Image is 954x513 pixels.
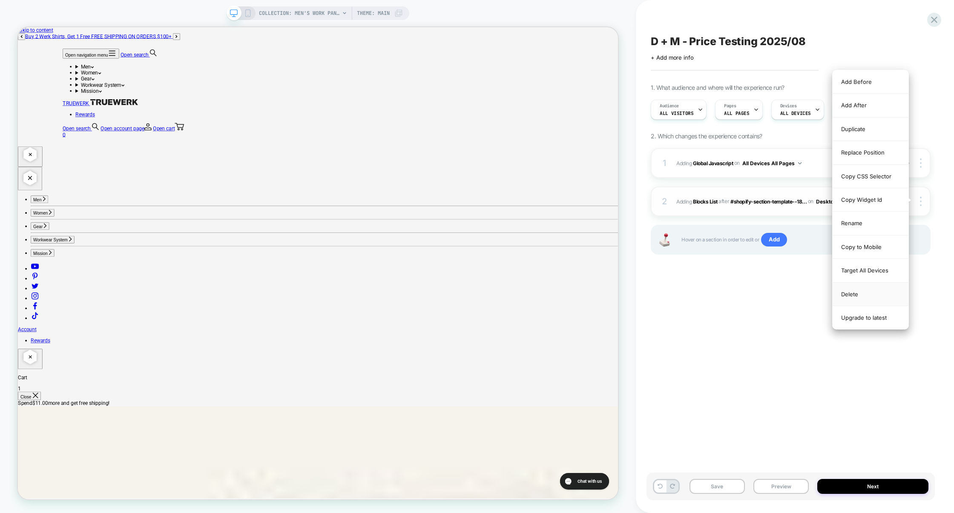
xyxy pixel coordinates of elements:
[60,29,135,42] button: Open navigation menu
[660,110,693,116] span: All Visitors
[833,283,908,306] div: Delete
[17,278,75,288] button: Workwear System
[63,34,120,40] span: Open navigation menu
[833,306,908,329] div: Upgrade to latest
[17,318,29,326] a: Follow on YouTube
[833,118,908,141] div: Duplicate
[681,233,921,246] span: Hover on a section in order to edit or
[4,3,70,25] button: Open gorgias live chat
[808,197,813,206] span: on
[17,224,40,235] button: Men
[833,165,908,188] div: Copy CSS Selector
[693,160,733,166] b: Global Javascript
[17,384,29,392] a: Follow on TikTok
[20,298,40,305] span: Mission
[60,131,97,139] span: Open search
[660,194,669,209] div: 2
[137,33,186,41] a: Open search
[817,479,928,494] button: Next
[656,233,673,246] img: Joystick
[761,233,787,246] span: Add
[833,235,908,259] div: Copy to Mobile
[98,8,207,16] a: FREE SHIPPING ON ORDERS $100+
[734,158,740,168] span: on
[110,131,169,139] span: Open account page
[20,263,33,269] span: Gear
[17,371,29,379] a: Follow on Facebook
[20,245,40,251] span: Women
[730,198,807,204] span: #shopify-section-template--18...
[77,73,741,81] summary: Workwear System
[77,112,103,120] a: Rewards
[20,281,66,287] span: Workwear System
[60,131,109,139] a: Open search
[724,103,736,109] span: Pages
[77,81,741,89] summary: Mission
[651,84,784,91] span: 1. What audience and where will the experience run?
[724,110,749,116] span: ALL PAGES
[77,57,741,65] summary: Women
[137,33,174,41] span: Open search
[651,35,806,48] span: D + M - Price Testing 2025/08
[60,97,95,106] span: TRUEWERK
[676,198,718,204] span: Adding
[110,131,178,139] a: Open account page
[10,8,98,16] a: Buy 2 Werk Shirts, Get 1 Free
[676,158,890,169] span: Adding
[693,198,718,204] b: Blocks List
[19,497,40,505] span: $11.00
[77,49,741,57] summary: Men
[920,197,922,206] img: close
[17,242,49,252] button: Women
[3,490,18,496] span: Close
[28,10,60,18] h1: Chat with us
[753,479,809,494] button: Preview
[17,414,801,422] a: Rewards
[259,6,340,20] span: COLLECTION: Men's Work Pants & Shorts (Category)
[780,103,797,109] span: Devices
[833,70,908,94] div: Add Before
[833,212,908,235] div: Rename
[20,227,32,233] span: Men
[180,131,209,139] span: Open cart
[833,188,908,212] div: Copy Widget Id
[60,97,160,106] a: TRUEWERK
[17,344,29,353] a: Follow on Twitter
[98,8,205,16] span: FREE SHIPPING ON ORDERS $100+
[17,260,42,270] button: Gear
[833,141,908,164] div: Replace Position
[780,110,811,116] span: ALL DEVICES
[10,8,96,16] span: Buy 2 Werk Shirts, Get 1 Free
[690,479,745,494] button: Save
[77,65,741,73] summary: Gear
[17,331,29,339] a: Follow on Pinterest
[60,139,63,147] cart-count: 0
[798,162,802,164] img: down arrow
[833,259,908,282] div: Target All Devices
[718,198,729,204] span: AFTER
[660,155,669,171] div: 1
[17,358,29,366] a: Follow on Instagram
[60,131,741,147] a: Open cart
[660,103,679,109] span: Audience
[17,296,49,306] button: Mission
[833,94,908,117] div: Add After
[96,96,160,104] img: TRUEWERK
[742,158,802,169] button: All Devices All Pages
[816,196,883,207] button: Desktop Collection Page
[651,54,693,61] span: + Add more info
[357,6,390,20] span: Theme: MAIN
[920,158,922,168] img: close
[651,132,762,140] span: 2. Which changes the experience contains?
[207,8,216,17] button: Next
